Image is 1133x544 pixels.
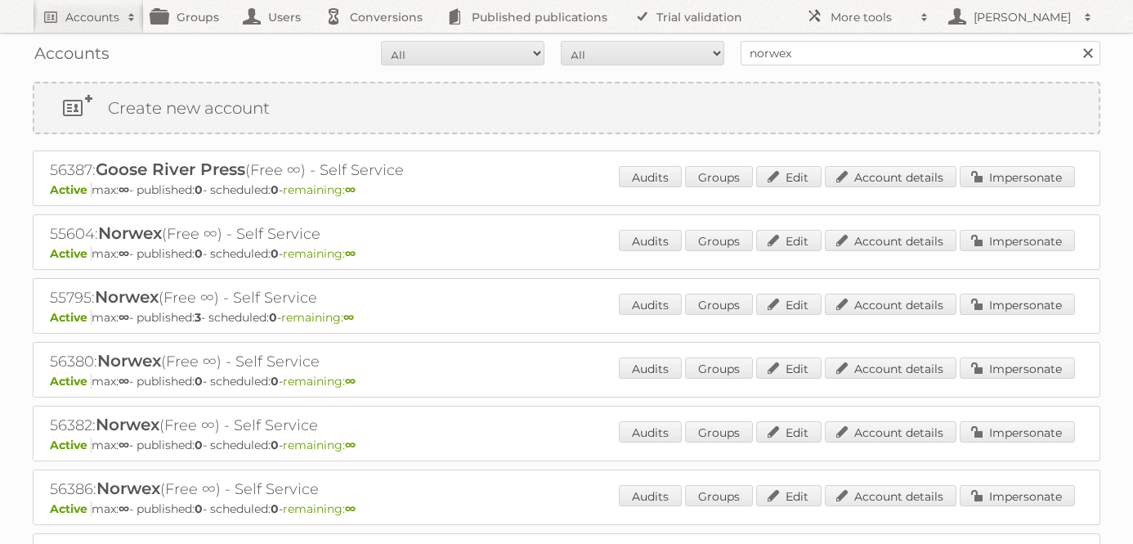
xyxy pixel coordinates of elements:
[825,294,956,315] a: Account details
[96,479,160,498] span: Norwex
[50,438,92,452] span: Active
[283,501,356,516] span: remaining:
[96,415,159,434] span: Norwex
[960,421,1075,443] a: Impersonate
[283,374,356,389] span: remaining:
[281,310,354,325] span: remaining:
[685,294,753,315] a: Groups
[195,246,203,261] strong: 0
[95,287,159,307] span: Norwex
[619,294,682,315] a: Audits
[50,415,622,436] h2: 56382: (Free ∞) - Self Service
[825,421,956,443] a: Account details
[195,310,201,325] strong: 3
[271,374,279,389] strong: 0
[96,160,245,179] span: Goose River Press
[825,357,956,379] a: Account details
[345,246,356,261] strong: ∞
[50,182,1083,197] p: max: - published: - scheduled: -
[50,246,92,261] span: Active
[619,230,682,251] a: Audits
[195,501,203,516] strong: 0
[756,485,822,506] a: Edit
[960,357,1075,379] a: Impersonate
[283,438,356,452] span: remaining:
[685,485,753,506] a: Groups
[619,421,682,443] a: Audits
[960,485,1075,506] a: Impersonate
[831,9,912,25] h2: More tools
[345,374,356,389] strong: ∞
[685,166,753,187] a: Groups
[119,374,129,389] strong: ∞
[271,182,279,197] strong: 0
[119,501,129,516] strong: ∞
[50,182,92,197] span: Active
[619,166,682,187] a: Audits
[119,246,129,261] strong: ∞
[756,166,822,187] a: Edit
[50,374,92,389] span: Active
[195,438,203,452] strong: 0
[685,230,753,251] a: Groups
[271,501,279,516] strong: 0
[960,230,1075,251] a: Impersonate
[685,357,753,379] a: Groups
[271,246,279,261] strong: 0
[269,310,277,325] strong: 0
[119,182,129,197] strong: ∞
[195,182,203,197] strong: 0
[619,485,682,506] a: Audits
[50,501,92,516] span: Active
[50,438,1083,452] p: max: - published: - scheduled: -
[685,421,753,443] a: Groups
[65,9,119,25] h2: Accounts
[50,287,622,308] h2: 55795: (Free ∞) - Self Service
[50,310,1083,325] p: max: - published: - scheduled: -
[960,166,1075,187] a: Impersonate
[50,223,622,245] h2: 55604: (Free ∞) - Self Service
[345,438,356,452] strong: ∞
[756,357,822,379] a: Edit
[756,421,822,443] a: Edit
[50,374,1083,389] p: max: - published: - scheduled: -
[283,246,356,261] span: remaining:
[50,246,1083,261] p: max: - published: - scheduled: -
[756,230,822,251] a: Edit
[98,223,162,243] span: Norwex
[97,351,161,371] span: Norwex
[619,357,682,379] a: Audits
[960,294,1075,315] a: Impersonate
[50,501,1083,516] p: max: - published: - scheduled: -
[195,374,203,389] strong: 0
[825,166,956,187] a: Account details
[283,182,356,197] span: remaining:
[50,310,92,325] span: Active
[50,160,622,181] h2: 56387: (Free ∞) - Self Service
[50,351,622,372] h2: 56380: (Free ∞) - Self Service
[825,230,956,251] a: Account details
[970,9,1076,25] h2: [PERSON_NAME]
[345,501,356,516] strong: ∞
[119,438,129,452] strong: ∞
[343,310,354,325] strong: ∞
[825,485,956,506] a: Account details
[345,182,356,197] strong: ∞
[50,479,622,500] h2: 56386: (Free ∞) - Self Service
[756,294,822,315] a: Edit
[119,310,129,325] strong: ∞
[34,83,1099,133] a: Create new account
[271,438,279,452] strong: 0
